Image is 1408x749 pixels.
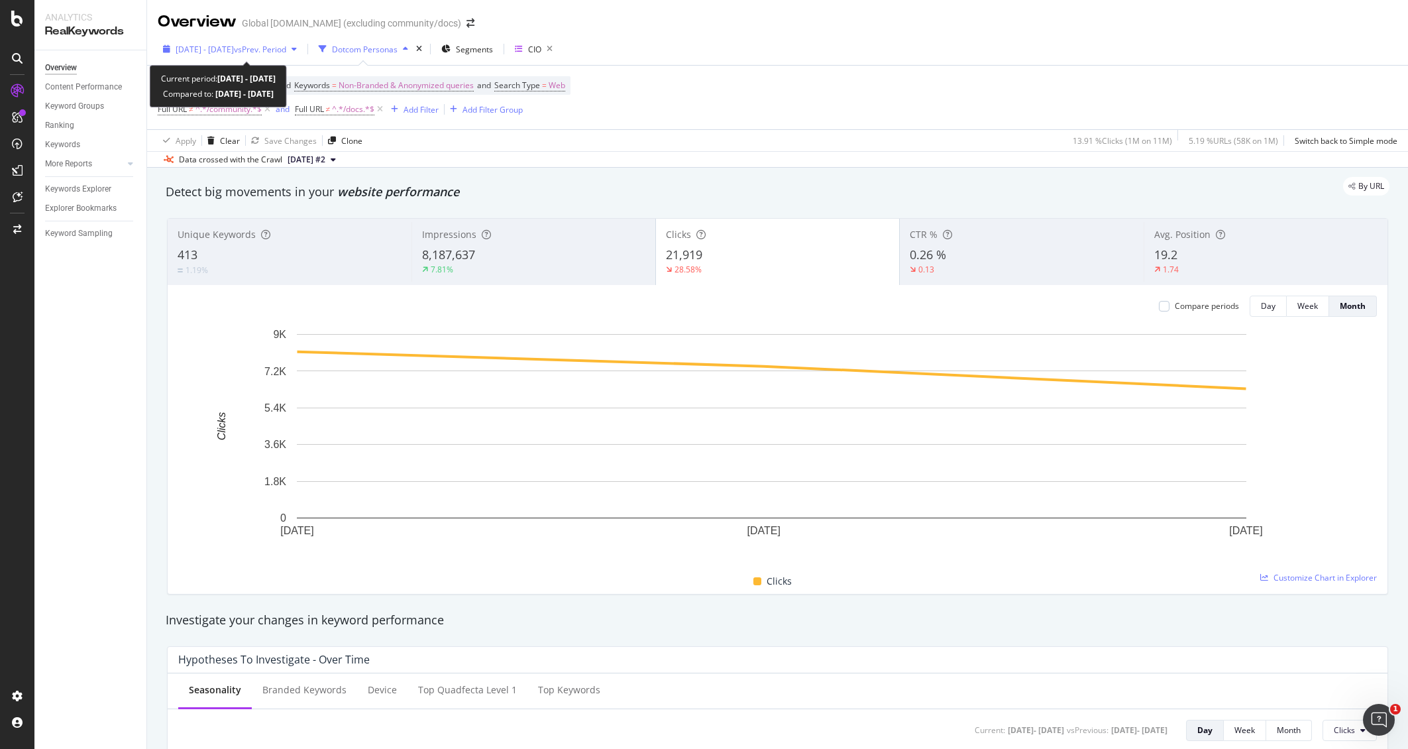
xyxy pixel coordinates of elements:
div: Month [1340,300,1366,312]
span: vs Prev. Period [234,44,286,55]
a: Ranking [45,119,137,133]
div: Add Filter Group [462,104,523,115]
a: Overview [45,61,137,75]
span: ≠ [326,103,331,115]
div: Apply [176,135,196,146]
div: arrow-right-arrow-left [466,19,474,28]
div: 13.91 % Clicks ( 1M on 11M ) [1073,135,1172,146]
text: [DATE] [747,525,781,536]
div: Explorer Bookmarks [45,202,117,215]
div: CIO [528,44,541,55]
button: [DATE] #2 [282,152,341,168]
text: 0 [280,512,286,524]
div: Analytics [45,11,136,24]
div: Seasonality [189,683,241,697]
div: Dotcom Personas [332,44,398,55]
svg: A chart. [178,327,1365,558]
span: Web [549,76,565,95]
div: 28.58% [675,264,702,275]
div: legacy label [1343,177,1389,196]
button: Clear [202,130,240,151]
div: 7.81% [431,264,453,275]
div: Week [1297,300,1318,312]
div: Day [1261,300,1275,312]
text: 1.8K [264,476,286,487]
span: ≠ [189,103,193,115]
a: Content Performance [45,80,137,94]
div: [DATE] - [DATE] [1008,724,1064,736]
div: Keywords Explorer [45,182,111,196]
div: Current period: [161,71,276,86]
a: Customize Chart in Explorer [1260,572,1377,583]
span: and [477,80,491,91]
span: Clicks [666,228,691,241]
div: vs Previous : [1067,724,1109,736]
div: Save Changes [264,135,317,146]
div: RealKeywords [45,24,136,39]
div: 0.13 [918,264,934,275]
span: 21,919 [666,247,702,262]
div: Device [368,683,397,697]
button: Week [1287,296,1329,317]
span: 0.26 % [910,247,946,262]
button: Switch back to Simple mode [1289,130,1397,151]
span: 413 [178,247,197,262]
span: By URL [1358,182,1384,190]
text: [DATE] [280,525,313,536]
span: Impressions [422,228,476,241]
a: Keyword Sampling [45,227,137,241]
div: Keyword Sampling [45,227,113,241]
div: 1.74 [1163,264,1179,275]
button: CIO [510,38,558,60]
div: Branded Keywords [262,683,347,697]
div: Clear [220,135,240,146]
div: Ranking [45,119,74,133]
span: Full URL [295,103,324,115]
button: Save Changes [246,130,317,151]
img: Equal [178,268,183,272]
text: 5.4K [264,402,286,414]
iframe: Intercom live chat [1363,704,1395,736]
div: Hypotheses to Investigate - Over Time [178,653,370,666]
button: Segments [436,38,498,60]
div: Global [DOMAIN_NAME] (excluding community/docs) [242,17,461,30]
span: ^.*/docs.*$ [332,100,374,119]
b: [DATE] - [DATE] [213,88,274,99]
span: Unique Keywords [178,228,256,241]
span: Clicks [767,573,792,589]
div: Top Keywords [538,683,600,697]
div: Top quadfecta Level 1 [418,683,517,697]
div: Month [1277,724,1301,736]
div: Overview [158,11,237,33]
button: Clone [323,130,362,151]
div: Switch back to Simple mode [1295,135,1397,146]
button: Day [1250,296,1287,317]
button: Dotcom Personas [313,38,413,60]
div: Current: [975,724,1005,736]
span: CTR % [910,228,938,241]
span: Full URL [158,103,187,115]
div: Compared to: [163,86,274,101]
span: Customize Chart in Explorer [1273,572,1377,583]
span: 2025 Jun. 3rd #2 [288,154,325,166]
button: Month [1329,296,1377,317]
div: More Reports [45,157,92,171]
div: Keyword Groups [45,99,104,113]
button: Clicks [1323,720,1377,741]
div: Day [1197,724,1213,736]
div: Compare periods [1175,300,1239,312]
button: Week [1224,720,1266,741]
span: Search Type [494,80,540,91]
button: Month [1266,720,1312,741]
span: [DATE] - [DATE] [176,44,234,55]
div: Keywords [45,138,80,152]
button: and [276,103,290,115]
div: Add Filter [404,104,439,115]
span: Clicks [1334,724,1355,736]
div: Clone [341,135,362,146]
div: Week [1234,724,1255,736]
button: [DATE] - [DATE]vsPrev. Period [158,38,302,60]
a: Keywords Explorer [45,182,137,196]
span: Keywords [294,80,330,91]
div: Investigate your changes in keyword performance [166,612,1389,629]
